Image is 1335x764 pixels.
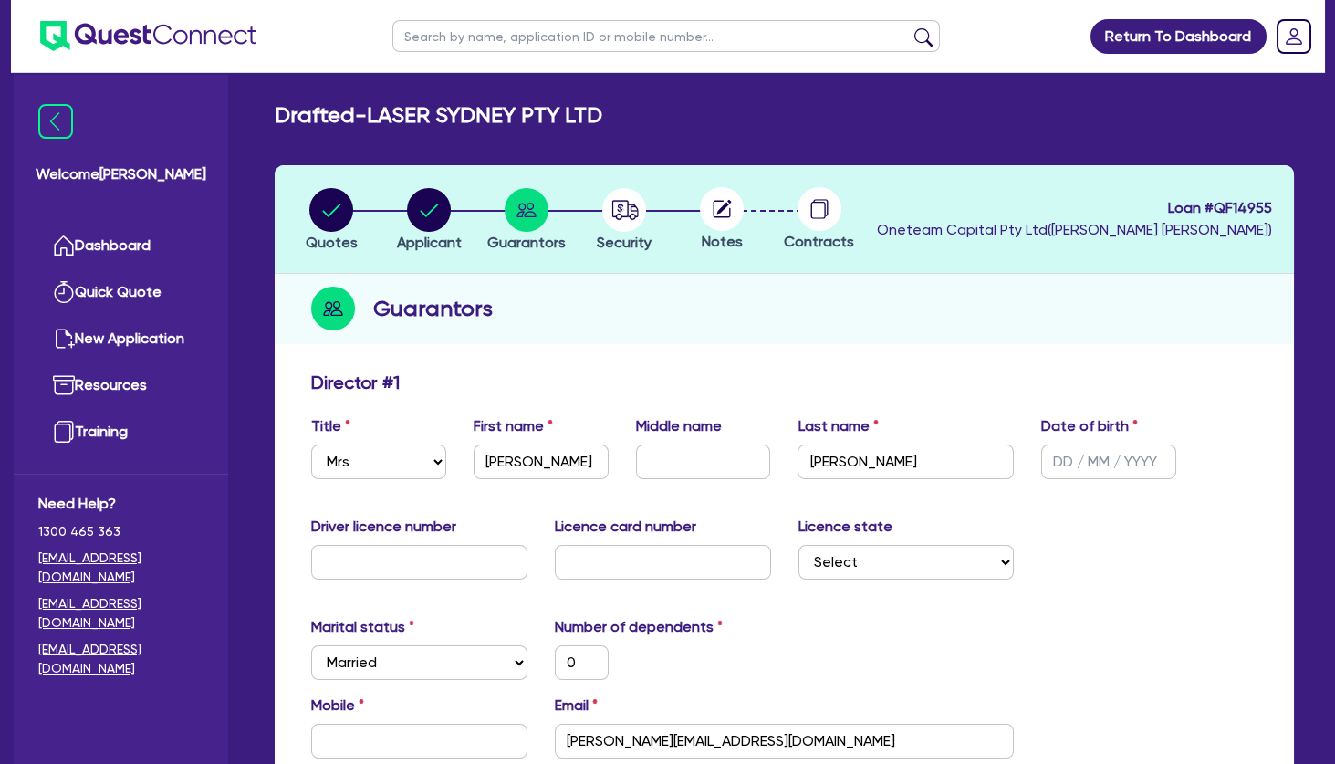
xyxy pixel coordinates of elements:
[53,328,75,350] img: new-application
[397,234,462,251] span: Applicant
[311,695,364,717] label: Mobile
[596,187,652,255] button: Security
[784,233,854,250] span: Contracts
[311,516,456,538] label: Driver licence number
[1270,13,1318,60] a: Dropdown toggle
[305,187,359,255] button: Quotes
[636,415,722,437] label: Middle name
[311,415,350,437] label: Title
[311,287,355,330] img: step-icon
[877,221,1272,238] span: Oneteam Capital Pty Ltd ( [PERSON_NAME] [PERSON_NAME] )
[392,20,940,52] input: Search by name, application ID or mobile number...
[53,281,75,303] img: quick-quote
[38,493,203,515] span: Need Help?
[597,234,652,251] span: Security
[396,187,463,255] button: Applicant
[555,516,696,538] label: Licence card number
[798,516,892,538] label: Licence state
[555,616,723,638] label: Number of dependents
[555,695,598,717] label: Email
[1041,415,1138,437] label: Date of birth
[38,594,203,633] a: [EMAIL_ADDRESS][DOMAIN_NAME]
[474,415,553,437] label: First name
[702,233,743,250] span: Notes
[40,21,256,51] img: quest-connect-logo-blue
[36,163,206,185] span: Welcome [PERSON_NAME]
[798,415,878,437] label: Last name
[275,102,602,129] h2: Drafted - LASER SYDNEY PTY LTD
[373,292,493,325] h2: Guarantors
[486,187,567,255] button: Guarantors
[1041,445,1176,479] input: DD / MM / YYYY
[306,234,358,251] span: Quotes
[38,549,203,587] a: [EMAIL_ADDRESS][DOMAIN_NAME]
[877,197,1272,219] span: Loan # QF14955
[311,372,400,393] h3: Director # 1
[53,421,75,443] img: training
[311,616,414,638] label: Marital status
[53,374,75,396] img: resources
[38,522,203,541] span: 1300 465 363
[38,223,203,269] a: Dashboard
[38,640,203,678] a: [EMAIL_ADDRESS][DOMAIN_NAME]
[38,362,203,409] a: Resources
[487,234,566,251] span: Guarantors
[1090,19,1267,54] a: Return To Dashboard
[38,104,73,139] img: icon-menu-close
[38,316,203,362] a: New Application
[38,269,203,316] a: Quick Quote
[38,409,203,455] a: Training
